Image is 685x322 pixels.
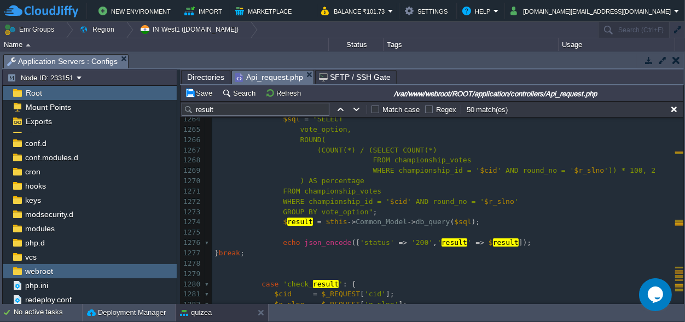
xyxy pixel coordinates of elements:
button: Node ID: 233151 [7,73,77,83]
img: AMDAwAAAACH5BAEAAAAALAAAAAABAAEAAAICRAEAOw== [26,44,31,46]
span: = [313,300,317,308]
a: conf.modules.d [23,153,80,162]
span: $ [283,218,287,226]
button: [DOMAIN_NAME][EMAIL_ADDRESS][DOMAIN_NAME] [510,4,674,17]
button: Settings [405,4,451,17]
span: Exports [24,116,54,126]
button: Balance ₹101.73 [321,4,388,17]
span: $r_slno [574,166,604,174]
button: Deployment Manager [87,307,166,318]
span: case [262,280,278,288]
button: Refresh [265,88,304,98]
div: 1264 [181,114,202,125]
span: => [475,238,484,247]
a: modules [23,224,56,233]
span: 'status' [360,238,394,247]
span: FROM championship_votes [373,156,472,164]
span: ); [472,218,480,226]
span: ' [339,280,343,288]
span: FROM championship_votes [283,187,381,195]
button: Save [185,88,216,98]
div: 1266 [181,135,202,145]
span: '200' [411,238,433,247]
span: json_encode [304,238,351,247]
a: Mount Points [24,102,73,112]
a: php.ini [23,280,50,290]
span: ]; [386,290,394,298]
button: New Environment [98,4,174,17]
a: cron [23,167,42,177]
a: keys [23,195,43,205]
button: Help [462,4,494,17]
span: = [304,115,309,123]
span: , [433,238,437,247]
a: hooks [23,181,48,191]
div: 1267 [181,145,202,156]
button: Import [184,4,225,17]
label: Match case [382,106,420,114]
span: result [287,218,313,226]
span: db_query [416,218,450,226]
button: Marketplace [235,4,295,17]
div: Name [1,38,328,51]
span: $cid [480,166,497,174]
div: Status [329,38,383,51]
span: $ [489,238,493,247]
button: quizea [180,307,212,318]
span: ' [514,197,519,206]
span: = [317,218,322,226]
span: ' AND round_no = ' [497,166,574,174]
a: webroot [23,266,55,276]
span: ]; [399,300,408,308]
span: result [313,280,339,288]
span: [ [360,300,364,308]
iframe: chat widget [639,278,674,311]
div: 1270 [181,176,202,186]
span: break [219,249,240,257]
span: $sql [454,218,471,226]
span: => [399,238,408,247]
div: 1273 [181,207,202,218]
span: ; [373,208,378,216]
span: php.d [23,238,47,248]
span: Root [24,88,44,98]
a: vcs [23,252,38,262]
span: $sql [283,115,300,123]
div: 1269 [181,166,202,176]
span: Api_request.php [235,71,303,84]
div: 1272 [181,197,202,207]
button: Search [222,88,259,98]
div: 1282 [181,300,202,310]
div: 1271 [181,186,202,197]
div: 1275 [181,227,202,238]
span: ' [437,238,442,247]
span: $_REQUEST [322,290,360,298]
span: echo [283,238,300,247]
span: GROUP BY vote_option" [283,208,373,216]
label: Regex [436,106,456,114]
span: ' [467,238,472,247]
span: result [493,238,519,247]
span: vote_option, [300,125,352,133]
span: SFTP / SSH Gate [319,71,391,84]
img: CloudJiffy [4,4,78,18]
a: modsecurity.d [23,209,75,219]
span: result [442,238,467,247]
a: redeploy.conf [23,295,73,305]
span: "SELECT [313,115,343,123]
div: 1281 [181,289,202,300]
span: Application Servers : Configs [7,55,118,68]
span: : { [343,280,356,288]
div: Usage [559,38,675,51]
div: 1276 [181,238,202,248]
button: IN West1 ([DOMAIN_NAME]) [140,22,242,37]
div: 1279 [181,269,202,279]
div: 1268 [181,155,202,166]
span: (COUNT(*) / (SELECT COUNT(*) [317,146,437,154]
div: 1280 [181,279,202,290]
